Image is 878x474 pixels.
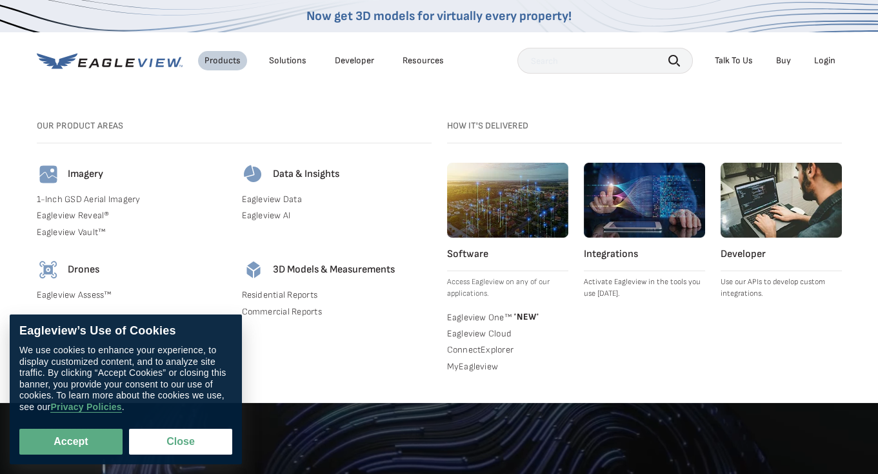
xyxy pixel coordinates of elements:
[776,55,791,67] a: Buy
[584,163,705,238] img: integrations.webp
[447,361,568,373] a: MyEagleview
[447,328,568,340] a: Eagleview Cloud
[584,276,705,300] p: Activate Eagleview in the tools you use [DATE].
[517,48,693,74] input: Search
[242,194,432,205] a: Eagleview Data
[37,120,432,132] h3: Our Product Areas
[273,168,339,181] h4: Data & Insights
[403,55,444,67] div: Resources
[242,306,432,318] a: Commercial Reports
[721,276,842,300] p: Use our APIs to develop custom integrations.
[273,263,395,276] h4: 3D Models & Measurements
[19,324,232,338] div: Eagleview’s Use of Cookies
[715,55,753,67] div: Talk To Us
[306,8,572,24] a: Now get 3D models for virtually every property!
[37,163,60,186] img: imagery-icon.svg
[447,276,568,300] p: Access Eagleview on any of our applications.
[584,248,705,261] h4: Integrations
[584,163,705,300] a: Integrations Activate Eagleview in the tools you use [DATE].
[242,289,432,301] a: Residential Reports
[37,289,226,301] a: Eagleview Assess™
[242,163,265,186] img: data-icon.svg
[19,429,123,455] button: Accept
[68,168,103,181] h4: Imagery
[447,163,568,238] img: software.webp
[447,120,842,132] h3: How it's Delivered
[50,402,121,413] a: Privacy Policies
[721,248,842,261] h4: Developer
[129,429,232,455] button: Close
[814,55,835,67] div: Login
[37,194,226,205] a: 1-Inch GSD Aerial Imagery
[205,55,241,67] div: Products
[447,248,568,261] h4: Software
[242,210,432,222] a: Eagleview AI
[37,258,60,282] img: drones-icon.svg
[335,55,374,67] a: Developer
[512,311,539,322] span: NEW
[269,55,306,67] div: Solutions
[447,310,568,323] a: Eagleview One™ *NEW*
[721,163,842,238] img: developer.webp
[19,345,232,413] div: We use cookies to enhance your experience, to display customized content, and to analyze site tra...
[37,210,226,222] a: Eagleview Reveal®
[242,258,265,282] img: 3d-models-icon.svg
[68,263,99,276] h4: Drones
[447,344,568,356] a: ConnectExplorer
[37,227,226,238] a: Eagleview Vault™
[721,163,842,300] a: Developer Use our APIs to develop custom integrations.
